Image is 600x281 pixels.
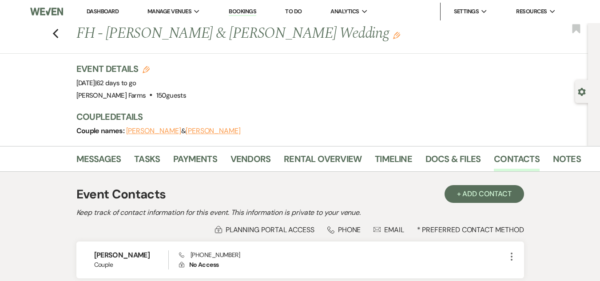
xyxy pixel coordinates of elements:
[76,126,126,135] span: Couple names:
[76,111,574,123] h3: Couple Details
[94,250,168,260] h6: [PERSON_NAME]
[87,8,119,15] a: Dashboard
[375,152,412,171] a: Timeline
[76,207,524,218] h2: Keep track of contact information for this event. This information is private to your venue.
[285,8,302,15] a: To Do
[134,152,160,171] a: Tasks
[173,152,217,171] a: Payments
[330,7,359,16] span: Analytics
[76,185,166,204] h1: Event Contacts
[76,152,121,171] a: Messages
[516,7,547,16] span: Resources
[445,185,524,203] button: + Add Contact
[94,260,168,269] span: Couple
[425,152,481,171] a: Docs & Files
[95,79,136,87] span: |
[374,225,404,234] div: Email
[229,8,256,16] a: Bookings
[126,127,241,135] span: &
[553,152,581,171] a: Notes
[76,91,146,100] span: [PERSON_NAME] Farms
[76,79,136,87] span: [DATE]
[393,31,400,39] button: Edit
[96,79,136,87] span: 62 days to go
[284,152,362,171] a: Rental Overview
[189,261,219,269] span: No Access
[156,91,186,100] span: 150 guests
[186,127,241,135] button: [PERSON_NAME]
[578,87,586,95] button: Open lead details
[215,225,314,234] div: Planning Portal Access
[494,152,540,171] a: Contacts
[230,152,270,171] a: Vendors
[30,2,64,21] img: Weven Logo
[147,7,191,16] span: Manage Venues
[76,63,186,75] h3: Event Details
[76,225,524,234] div: * Preferred Contact Method
[454,7,479,16] span: Settings
[76,23,474,44] h1: FH - [PERSON_NAME] & [PERSON_NAME] Wedding
[327,225,361,234] div: Phone
[126,127,181,135] button: [PERSON_NAME]
[179,251,240,259] span: [PHONE_NUMBER]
